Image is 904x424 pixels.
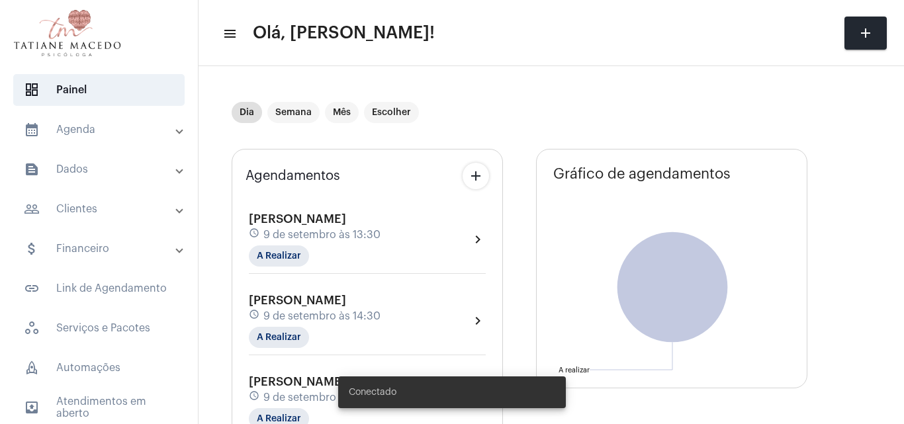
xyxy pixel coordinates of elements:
[11,7,124,60] img: e19876e2-e0dd-e00a-0a37-7f881691473f.png
[24,320,40,336] span: sidenav icon
[249,294,346,306] span: [PERSON_NAME]
[13,312,185,344] span: Serviços e Pacotes
[8,153,198,185] mat-expansion-panel-header: sidenav iconDados
[222,26,236,42] mat-icon: sidenav icon
[263,310,381,322] span: 9 de setembro às 14:30
[24,161,40,177] mat-icon: sidenav icon
[8,114,198,146] mat-expansion-panel-header: sidenav iconAgenda
[24,122,40,138] mat-icon: sidenav icon
[24,400,40,415] mat-icon: sidenav icon
[364,102,419,123] mat-chip: Escolher
[24,241,40,257] mat-icon: sidenav icon
[8,233,198,265] mat-expansion-panel-header: sidenav iconFinanceiro
[24,241,177,257] mat-panel-title: Financeiro
[325,102,359,123] mat-chip: Mês
[232,102,262,123] mat-chip: Dia
[468,168,484,184] mat-icon: add
[349,386,396,399] span: Conectado
[24,201,40,217] mat-icon: sidenav icon
[249,309,261,323] mat-icon: schedule
[249,245,309,267] mat-chip: A Realizar
[249,376,346,388] span: [PERSON_NAME]
[249,228,261,242] mat-icon: schedule
[858,25,874,41] mat-icon: add
[24,201,177,217] mat-panel-title: Clientes
[263,392,381,403] span: 9 de setembro às 16:00
[249,213,346,225] span: [PERSON_NAME]
[253,22,435,44] span: Olá, [PERSON_NAME]!
[246,169,340,183] span: Agendamentos
[249,390,261,405] mat-icon: schedule
[24,280,40,296] mat-icon: sidenav icon
[13,352,185,384] span: Automações
[13,273,185,304] span: Link de Agendamento
[13,74,185,106] span: Painel
[24,122,177,138] mat-panel-title: Agenda
[470,313,486,329] mat-icon: chevron_right
[267,102,320,123] mat-chip: Semana
[13,392,185,423] span: Atendimentos em aberto
[263,229,381,241] span: 9 de setembro às 13:30
[8,193,198,225] mat-expansion-panel-header: sidenav iconClientes
[249,327,309,348] mat-chip: A Realizar
[24,82,40,98] span: sidenav icon
[470,232,486,247] mat-icon: chevron_right
[553,166,731,182] span: Gráfico de agendamentos
[24,161,177,177] mat-panel-title: Dados
[24,360,40,376] span: sidenav icon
